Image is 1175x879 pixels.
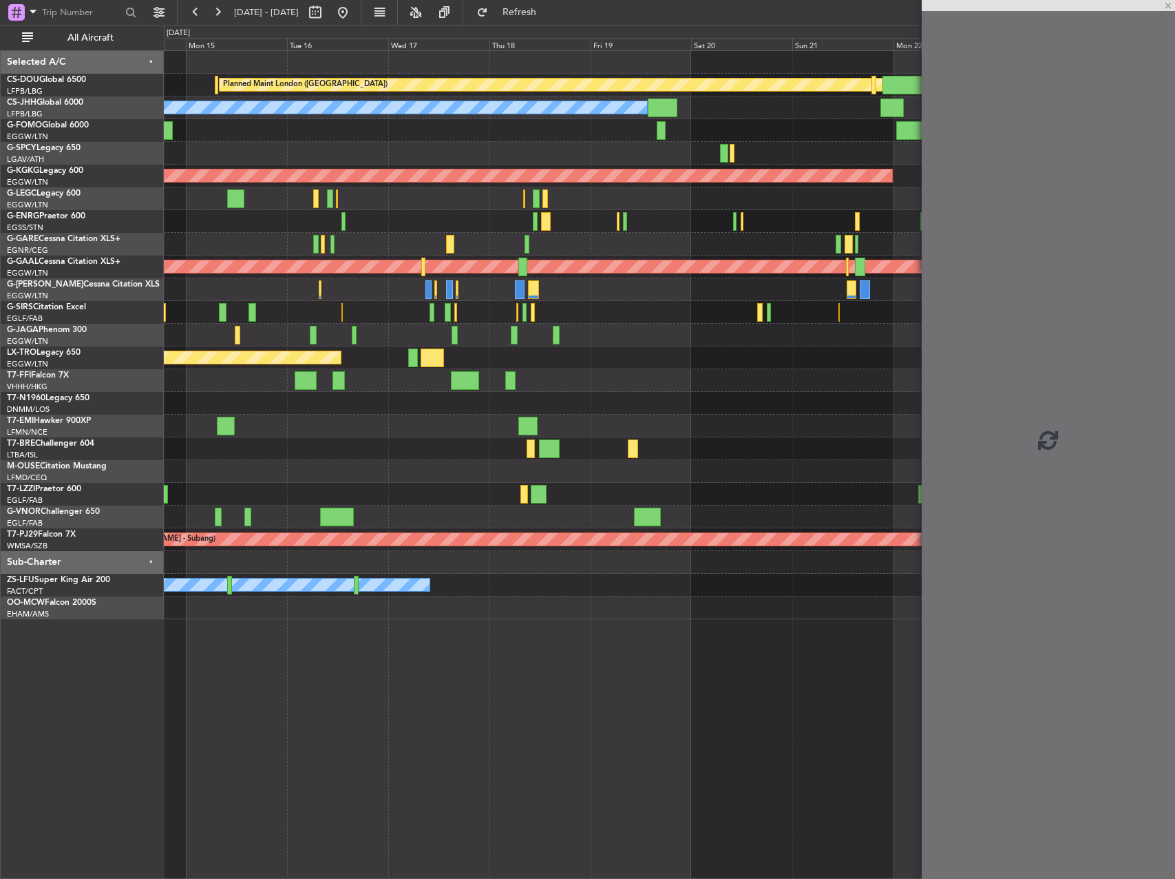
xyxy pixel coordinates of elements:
span: T7-PJ29 [7,530,38,539]
span: G-VNOR [7,508,41,516]
a: EGGW/LTN [7,132,48,142]
a: M-OUSECitation Mustang [7,462,107,470]
a: DNMM/LOS [7,404,50,415]
a: CS-JHHGlobal 6000 [7,99,83,107]
a: G-JAGAPhenom 300 [7,326,87,334]
a: WMSA/SZB [7,541,47,551]
span: G-GARE [7,235,39,243]
span: M-OUSE [7,462,40,470]
span: Refresh [491,8,549,17]
div: Sun 21 [792,38,893,50]
a: EGGW/LTN [7,268,48,278]
a: OO-MCWFalcon 2000S [7,599,96,607]
a: EGNR/CEG [7,245,48,256]
span: G-[PERSON_NAME] [7,280,83,289]
span: T7-EMI [7,417,34,425]
div: [DATE] [167,28,190,39]
a: CS-DOUGlobal 6500 [7,76,86,84]
a: G-ENRGPraetor 600 [7,212,85,220]
a: LFPB/LBG [7,86,43,96]
div: Mon 15 [186,38,287,50]
span: CS-JHH [7,99,36,107]
a: T7-BREChallenger 604 [7,439,94,448]
span: All Aircraft [36,33,145,43]
a: EGGW/LTN [7,336,48,347]
div: Planned Maint London ([GEOGRAPHIC_DATA]) [223,74,388,95]
a: EGGW/LTN [7,177,48,187]
a: LTBA/ISL [7,450,38,460]
span: LX-TRO [7,349,36,357]
span: G-FOMO [7,121,42,130]
a: EGLF/FAB [7,518,43,528]
span: [DATE] - [DATE] [234,6,299,19]
button: All Aircraft [15,27,149,49]
a: EGGW/LTN [7,359,48,369]
span: CS-DOU [7,76,39,84]
a: G-KGKGLegacy 600 [7,167,83,175]
a: G-VNORChallenger 650 [7,508,100,516]
a: EHAM/AMS [7,609,49,619]
a: LGAV/ATH [7,154,44,165]
div: Fri 19 [591,38,692,50]
a: G-GARECessna Citation XLS+ [7,235,120,243]
a: T7-LZZIPraetor 600 [7,485,81,493]
a: LFMD/CEQ [7,473,47,483]
span: G-JAGA [7,326,39,334]
button: Refresh [470,1,553,23]
a: G-GAALCessna Citation XLS+ [7,258,120,266]
span: G-SPCY [7,144,36,152]
span: T7-N1960 [7,394,45,402]
div: Thu 18 [489,38,591,50]
a: EGSS/STN [7,223,43,233]
span: T7-LZZI [7,485,35,493]
div: Sat 20 [691,38,792,50]
span: G-SIRS [7,303,33,311]
span: T7-BRE [7,439,35,448]
div: Wed 17 [388,38,489,50]
span: ZS-LFU [7,576,34,584]
span: T7-FFI [7,371,31,380]
span: G-LEGC [7,189,36,198]
a: G-FOMOGlobal 6000 [7,121,89,130]
a: VHHH/HKG [7,382,47,392]
a: FACT/CPT [7,586,43,597]
a: LFPB/LBG [7,109,43,119]
a: T7-N1960Legacy 650 [7,394,89,402]
a: ZS-LFUSuper King Air 200 [7,576,110,584]
a: EGLF/FAB [7,313,43,324]
a: G-LEGCLegacy 600 [7,189,81,198]
a: T7-FFIFalcon 7X [7,371,69,380]
span: OO-MCW [7,599,45,607]
a: G-SIRSCitation Excel [7,303,86,311]
a: LX-TROLegacy 650 [7,349,81,357]
a: T7-PJ29Falcon 7X [7,530,76,539]
span: G-KGKG [7,167,39,175]
a: EGGW/LTN [7,200,48,210]
input: Trip Number [42,2,121,23]
span: G-ENRG [7,212,39,220]
a: EGGW/LTN [7,291,48,301]
div: Tue 16 [287,38,388,50]
a: LFMN/NCE [7,427,47,437]
a: G-[PERSON_NAME]Cessna Citation XLS [7,280,160,289]
span: G-GAAL [7,258,39,266]
a: EGLF/FAB [7,495,43,506]
a: G-SPCYLegacy 650 [7,144,81,152]
div: Mon 22 [893,38,995,50]
a: T7-EMIHawker 900XP [7,417,91,425]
